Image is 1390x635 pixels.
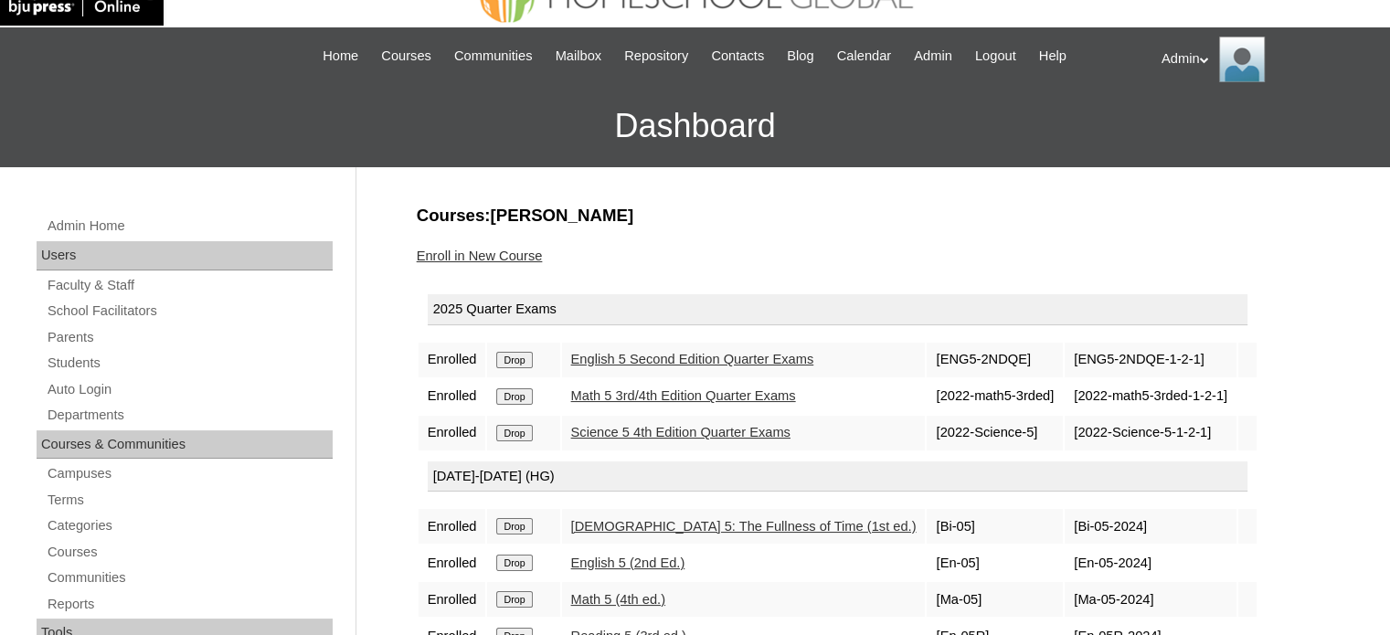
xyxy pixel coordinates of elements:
[419,545,486,580] td: Enrolled
[778,46,822,67] a: Blog
[496,388,532,405] input: Drop
[1065,379,1236,414] td: [2022-math5-3rded-1-2-1]
[624,46,688,67] span: Repository
[927,582,1063,617] td: [Ma-05]
[914,46,952,67] span: Admin
[46,566,333,589] a: Communities
[419,343,486,377] td: Enrolled
[571,519,917,534] a: [DEMOGRAPHIC_DATA] 5: The Fullness of Time (1st ed.)
[46,326,333,349] a: Parents
[313,46,367,67] a: Home
[927,509,1063,544] td: [Bi-05]
[927,545,1063,580] td: [En-05]
[571,556,685,570] a: English 5 (2nd Ed.)
[546,46,611,67] a: Mailbox
[323,46,358,67] span: Home
[496,518,532,534] input: Drop
[571,388,796,403] a: Math 5 3rd/4th Edition Quarter Exams
[975,46,1016,67] span: Logout
[1065,343,1236,377] td: [ENG5-2NDQE-1-2-1]
[496,425,532,441] input: Drop
[428,461,1247,492] div: [DATE]-[DATE] (HG)
[9,85,1381,167] h3: Dashboard
[46,541,333,564] a: Courses
[454,46,533,67] span: Communities
[46,404,333,427] a: Departments
[1065,582,1236,617] td: [Ma-05-2024]
[1219,37,1265,82] img: Admin Homeschool Global
[927,343,1063,377] td: [ENG5-2NDQE]
[381,46,431,67] span: Courses
[571,592,665,607] a: Math 5 (4th ed.)
[419,582,486,617] td: Enrolled
[927,379,1063,414] td: [2022-math5-3rded]
[496,591,532,608] input: Drop
[46,514,333,537] a: Categories
[46,352,333,375] a: Students
[1162,37,1372,82] div: Admin
[419,379,486,414] td: Enrolled
[419,416,486,450] td: Enrolled
[905,46,961,67] a: Admin
[966,46,1025,67] a: Logout
[417,204,1321,228] h3: Courses:[PERSON_NAME]
[787,46,813,67] span: Blog
[702,46,773,67] a: Contacts
[1065,509,1236,544] td: [Bi-05-2024]
[711,46,764,67] span: Contacts
[46,274,333,297] a: Faculty & Staff
[46,300,333,323] a: School Facilitators
[46,215,333,238] a: Admin Home
[556,46,602,67] span: Mailbox
[372,46,440,67] a: Courses
[496,555,532,571] input: Drop
[615,46,697,67] a: Repository
[837,46,891,67] span: Calendar
[417,249,543,263] a: Enroll in New Course
[46,489,333,512] a: Terms
[46,462,333,485] a: Campuses
[828,46,900,67] a: Calendar
[46,593,333,616] a: Reports
[37,430,333,460] div: Courses & Communities
[571,352,814,366] a: English 5 Second Edition Quarter Exams
[927,416,1063,450] td: [2022-Science-5]
[571,425,790,439] a: Science 5 4th Edition Quarter Exams
[46,378,333,401] a: Auto Login
[37,241,333,270] div: Users
[1030,46,1076,67] a: Help
[1065,545,1236,580] td: [En-05-2024]
[428,294,1247,325] div: 2025 Quarter Exams
[496,352,532,368] input: Drop
[419,509,486,544] td: Enrolled
[1039,46,1066,67] span: Help
[445,46,542,67] a: Communities
[1065,416,1236,450] td: [2022-Science-5-1-2-1]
